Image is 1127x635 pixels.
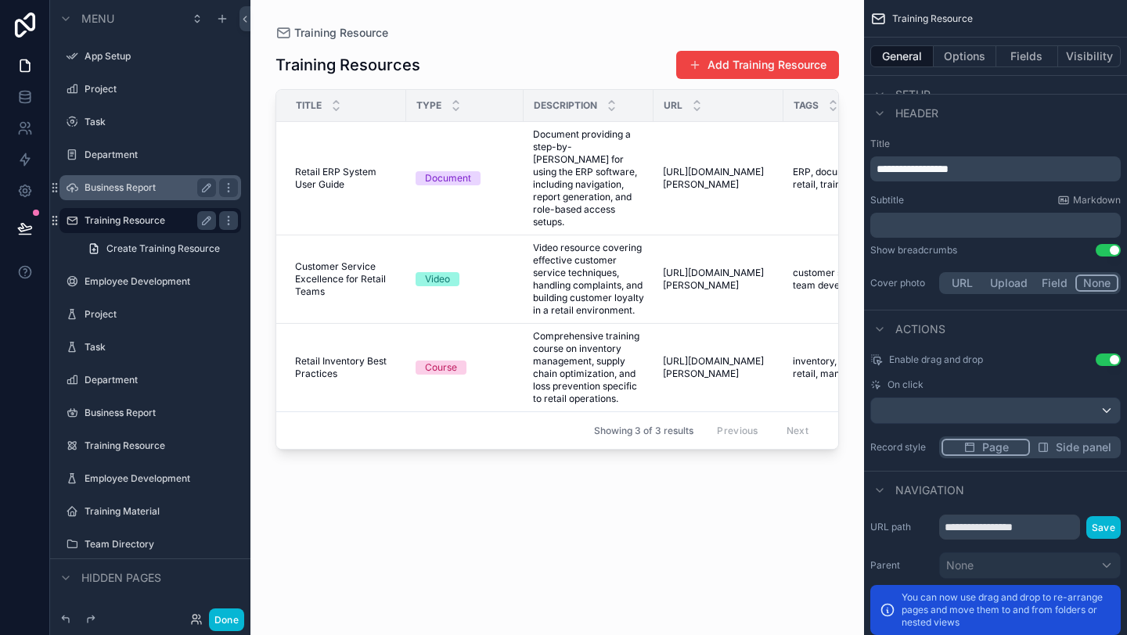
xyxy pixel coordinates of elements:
span: Page [982,439,1009,455]
label: Task [85,341,238,353]
label: Department [85,149,238,161]
span: Side panel [1056,439,1111,455]
label: Title [870,138,1121,150]
label: Task [85,116,238,128]
span: Enable drag and drop [889,353,983,366]
div: scrollable content [870,213,1121,238]
span: Setup [895,87,931,102]
span: Tags [794,99,819,112]
button: None [1075,274,1118,292]
button: Fields [996,45,1059,67]
label: Team Directory [85,538,238,551]
label: Business Report [85,181,210,194]
span: Header [895,106,938,121]
label: Employee Development [85,472,238,485]
label: Training Resource [85,439,238,452]
span: Hidden pages [81,570,161,586]
span: Title [296,99,322,112]
button: Save [1086,516,1121,539]
button: General [870,45,934,67]
span: Training Resource [892,13,973,25]
button: Visibility [1058,45,1121,67]
span: Actions [895,321,945,337]
button: URL [942,274,983,292]
label: Record style [870,441,933,454]
div: scrollable content [870,156,1121,181]
label: Project [85,308,238,321]
label: Training Resource [85,214,210,227]
a: Markdown [1057,194,1121,206]
span: Menu [81,11,114,27]
span: Url [664,99,682,112]
span: None [946,558,974,573]
label: Cover photo [870,277,933,289]
button: Done [209,608,244,631]
label: Department [85,374,238,386]
label: Project [85,83,238,95]
div: Show breadcrumbs [870,244,957,257]
label: URL path [870,521,933,533]
label: App Setup [85,50,238,63]
label: Subtitle [870,194,904,206]
span: Type [416,99,441,112]
label: Employee Development [85,275,238,288]
span: Navigation [895,483,964,498]
button: Upload [983,274,1035,292]
span: On click [888,378,924,391]
span: Showing 3 of 3 results [594,425,693,437]
span: Description [534,99,597,112]
p: You can now use drag and drop to re-arrange pages and move them to and from folders or nested views [902,591,1111,629]
span: Markdown [1073,194,1121,206]
button: Field [1035,274,1076,292]
button: None [939,552,1121,579]
button: Options [934,45,996,67]
label: Parent [870,559,933,572]
span: Create Training Resource [106,242,220,255]
label: Training Material [85,505,238,518]
a: Create Training Resource [78,236,241,261]
label: Business Report [85,407,238,419]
